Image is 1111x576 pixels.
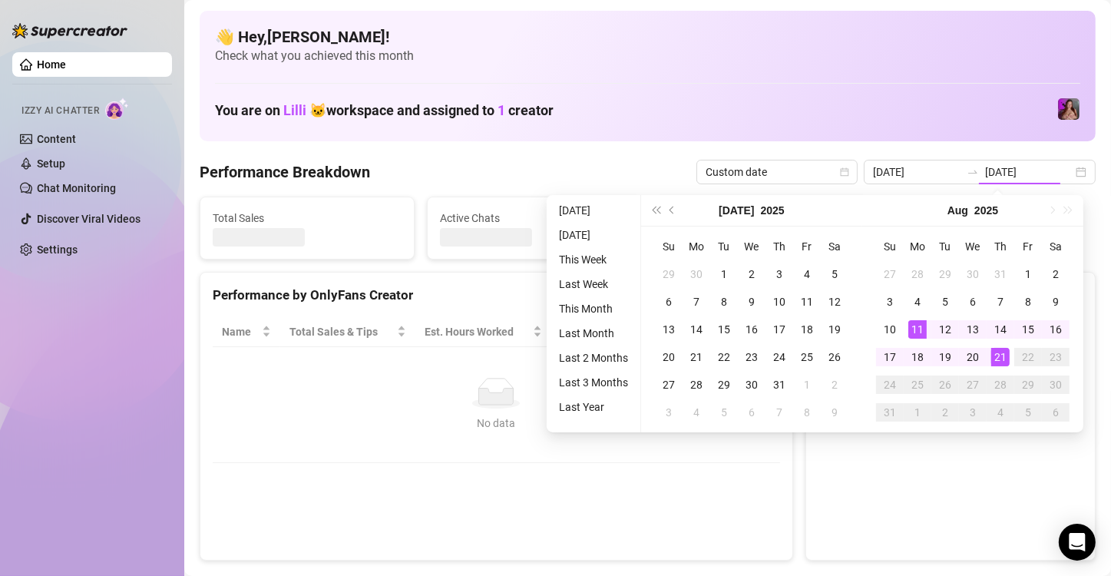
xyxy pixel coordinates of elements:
span: Check what you achieved this month [215,48,1080,65]
div: Open Intercom Messenger [1059,524,1096,561]
span: Messages Sent [667,210,856,227]
h4: 👋 Hey, [PERSON_NAME] ! [215,26,1080,48]
div: No data [228,415,765,432]
img: allison [1058,98,1080,120]
span: Izzy AI Chatter [21,104,99,118]
span: Total Sales & Tips [289,323,394,340]
th: Total Sales & Tips [280,317,415,347]
span: Name [222,323,259,340]
span: 1 [498,102,505,118]
a: Settings [37,243,78,256]
input: End date [985,164,1073,180]
span: Sales / Hour [560,323,633,340]
span: Custom date [706,161,848,184]
span: to [967,166,979,178]
span: Active Chats [440,210,629,227]
h4: Performance Breakdown [200,161,370,183]
input: Start date [873,164,961,180]
th: Sales / Hour [551,317,654,347]
span: swap-right [967,166,979,178]
a: Setup [37,157,65,170]
div: Est. Hours Worked [425,323,530,340]
span: Lilli 🐱 [283,102,326,118]
a: Discover Viral Videos [37,213,141,225]
span: Total Sales [213,210,402,227]
a: Content [37,133,76,145]
th: Chat Conversion [653,317,779,347]
div: Performance by OnlyFans Creator [213,285,780,306]
h1: You are on workspace and assigned to creator [215,102,554,119]
span: Chat Conversion [663,323,758,340]
img: logo-BBDzfeDw.svg [12,23,127,38]
div: Sales by OnlyFans Creator [818,285,1083,306]
span: calendar [840,167,849,177]
a: Home [37,58,66,71]
th: Name [213,317,280,347]
img: AI Chatter [105,98,129,120]
a: Chat Monitoring [37,182,116,194]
